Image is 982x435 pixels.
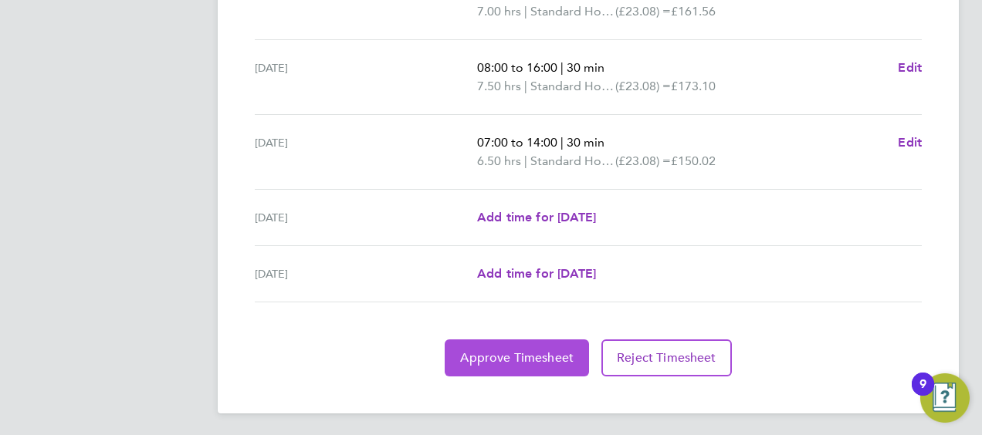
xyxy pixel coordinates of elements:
[898,59,922,77] a: Edit
[617,350,716,366] span: Reject Timesheet
[671,153,716,168] span: £150.02
[477,60,557,75] span: 08:00 to 16:00
[477,79,521,93] span: 7.50 hrs
[460,350,574,366] span: Approve Timesheet
[615,4,671,19] span: (£23.08) =
[255,133,477,170] div: [DATE]
[477,265,596,283] a: Add time for [DATE]
[445,339,589,376] button: Approve Timesheet
[530,77,615,96] span: Standard Hourly
[671,4,716,19] span: £161.56
[920,373,970,423] button: Open Resource Center, 9 new notifications
[919,384,926,404] div: 9
[255,59,477,96] div: [DATE]
[567,135,604,150] span: 30 min
[477,266,596,281] span: Add time for [DATE]
[255,208,477,227] div: [DATE]
[255,265,477,283] div: [DATE]
[477,153,521,168] span: 6.50 hrs
[615,79,671,93] span: (£23.08) =
[898,135,922,150] span: Edit
[530,152,615,170] span: Standard Hourly
[560,135,564,150] span: |
[601,339,732,376] button: Reject Timesheet
[524,4,527,19] span: |
[898,133,922,152] a: Edit
[477,4,521,19] span: 7.00 hrs
[898,60,922,75] span: Edit
[524,153,527,168] span: |
[477,210,596,224] span: Add time for [DATE]
[524,79,527,93] span: |
[567,60,604,75] span: 30 min
[530,2,615,21] span: Standard Hourly
[560,60,564,75] span: |
[477,135,557,150] span: 07:00 to 14:00
[671,79,716,93] span: £173.10
[615,153,671,168] span: (£23.08) =
[477,208,596,227] a: Add time for [DATE]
